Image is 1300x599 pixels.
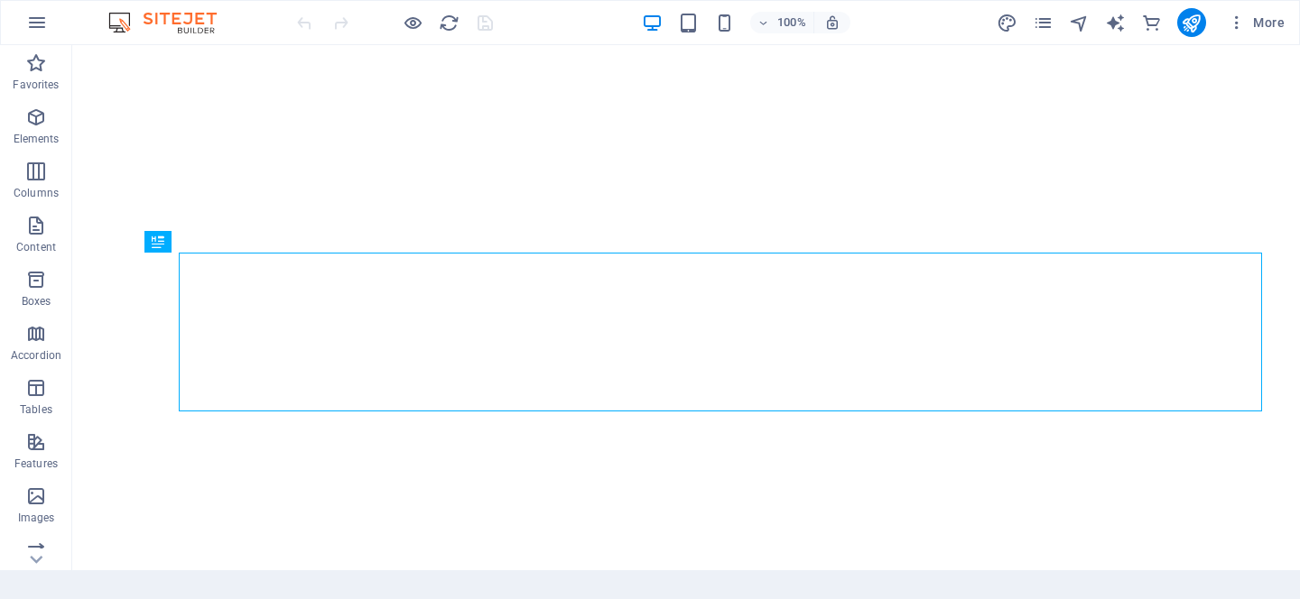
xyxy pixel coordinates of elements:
i: Publish [1181,13,1202,33]
i: Reload page [439,13,460,33]
p: Favorites [13,78,59,92]
button: pages [1033,12,1054,33]
i: Commerce [1141,13,1162,33]
i: Design (Ctrl+Alt+Y) [997,13,1017,33]
button: publish [1177,8,1206,37]
p: Columns [14,186,59,200]
button: commerce [1141,12,1163,33]
button: design [997,12,1018,33]
i: AI Writer [1105,13,1126,33]
button: text_generator [1105,12,1127,33]
button: More [1221,8,1292,37]
button: 100% [750,12,814,33]
i: Navigator [1069,13,1090,33]
span: More [1228,14,1285,32]
p: Content [16,240,56,254]
p: Boxes [22,294,51,309]
p: Elements [14,132,60,146]
button: navigator [1069,12,1091,33]
img: Editor Logo [104,12,239,33]
button: Click here to leave preview mode and continue editing [402,12,423,33]
p: Features [14,456,58,471]
p: Tables [20,402,52,417]
i: Pages (Ctrl+Alt+S) [1033,13,1054,33]
i: On resize automatically adjust zoom level to fit chosen device. [824,14,840,31]
p: Images [18,511,55,525]
button: reload [438,12,460,33]
p: Accordion [11,348,61,363]
h6: 100% [777,12,806,33]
